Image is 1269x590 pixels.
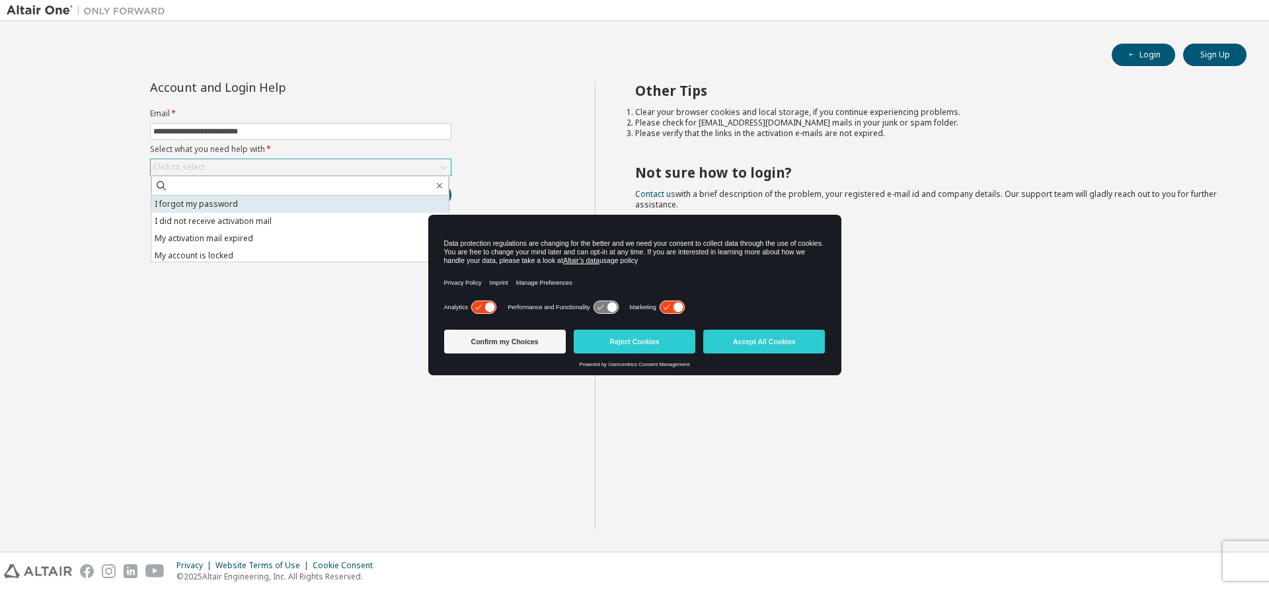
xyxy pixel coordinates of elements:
a: Contact us [635,188,675,200]
button: Login [1112,44,1175,66]
li: Please check for [EMAIL_ADDRESS][DOMAIN_NAME] mails in your junk or spam folder. [635,118,1223,128]
img: linkedin.svg [124,564,137,578]
li: Please verify that the links in the activation e-mails are not expired. [635,128,1223,139]
button: Sign Up [1183,44,1247,66]
div: Privacy [176,560,215,571]
div: Website Terms of Use [215,560,313,571]
div: Cookie Consent [313,560,381,571]
img: instagram.svg [102,564,116,578]
p: © 2025 Altair Engineering, Inc. All Rights Reserved. [176,571,381,582]
span: with a brief description of the problem, your registered e-mail id and company details. Our suppo... [635,188,1217,210]
h2: Not sure how to login? [635,164,1223,181]
div: Click to select [151,159,451,175]
div: Account and Login Help [150,82,391,92]
li: I forgot my password [151,196,449,213]
label: Email [150,108,451,119]
img: youtube.svg [145,564,165,578]
h2: Other Tips [635,82,1223,99]
img: altair_logo.svg [4,564,72,578]
label: Select what you need help with [150,144,451,155]
img: facebook.svg [80,564,94,578]
div: Click to select [153,162,205,172]
img: Altair One [7,4,172,17]
li: Clear your browser cookies and local storage, if you continue experiencing problems. [635,107,1223,118]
